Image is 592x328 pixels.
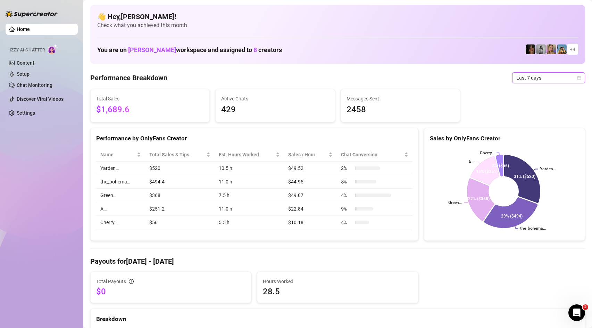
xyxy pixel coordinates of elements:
td: Yarden… [96,162,145,175]
div: Breakdown [96,314,579,324]
span: $0 [96,286,245,297]
a: Chat Monitoring [17,82,52,88]
th: Chat Conversion [337,148,412,162]
td: $49.07 [284,189,337,202]
td: the_bohema… [96,175,145,189]
img: logo-BBDzfeDw.svg [6,10,58,17]
td: $251.2 [145,202,214,216]
span: Active Chats [221,95,329,102]
span: 4 % [341,219,352,226]
span: Total Sales [96,95,204,102]
span: 2458 [347,103,454,116]
th: Total Sales & Tips [145,148,214,162]
th: Sales / Hour [284,148,337,162]
th: Name [96,148,145,162]
td: 11.0 h [215,175,284,189]
h4: Payouts for [DATE] - [DATE] [90,256,585,266]
h4: Performance Breakdown [90,73,167,83]
span: Total Payouts [96,278,126,285]
a: Home [17,26,30,32]
td: $368 [145,189,214,202]
span: Hours Worked [263,278,412,285]
span: 2 [583,304,588,310]
span: Check what you achieved this month [97,22,578,29]
td: Green… [96,189,145,202]
span: Messages Sent [347,95,454,102]
a: Discover Viral Videos [17,96,64,102]
span: 8 [253,46,257,54]
span: 28.5 [263,286,412,297]
text: Green… [448,200,462,205]
img: AI Chatter [48,44,58,54]
span: 4 % [341,191,352,199]
span: info-circle [129,279,134,284]
img: A [536,44,546,54]
td: 10.5 h [215,162,284,175]
td: $494.4 [145,175,214,189]
td: 7.5 h [215,189,284,202]
td: $44.95 [284,175,337,189]
img: Babydanix [557,44,567,54]
div: Sales by OnlyFans Creator [430,134,579,143]
span: 8 % [341,178,352,186]
span: [PERSON_NAME] [128,46,176,54]
iframe: Intercom live chat [568,304,585,321]
a: Setup [17,71,30,77]
h4: 👋 Hey, [PERSON_NAME] ! [97,12,578,22]
h1: You are on workspace and assigned to creators [97,46,282,54]
td: Cherry… [96,216,145,229]
span: Name [100,151,135,158]
span: + 4 [570,46,575,53]
span: Izzy AI Chatter [10,47,45,54]
img: the_bohema [526,44,535,54]
td: A… [96,202,145,216]
span: Sales / Hour [288,151,327,158]
span: 2 % [341,164,352,172]
a: Content [17,60,34,66]
td: 5.5 h [215,216,284,229]
td: $56 [145,216,214,229]
img: Cherry [547,44,556,54]
span: 429 [221,103,329,116]
div: Performance by OnlyFans Creator [96,134,412,143]
text: Cherry… [480,150,494,155]
span: 9 % [341,205,352,213]
text: Yarden… [540,167,556,172]
td: $22.84 [284,202,337,216]
span: Chat Conversion [341,151,402,158]
div: Est. Hours Worked [219,151,275,158]
span: calendar [577,76,581,80]
td: $49.52 [284,162,337,175]
td: $520 [145,162,214,175]
text: A… [468,159,474,164]
span: $1,689.6 [96,103,204,116]
text: the_bohema… [520,226,546,231]
td: 11.0 h [215,202,284,216]
span: Total Sales & Tips [149,151,205,158]
span: Last 7 days [516,73,581,83]
td: $10.18 [284,216,337,229]
a: Settings [17,110,35,116]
